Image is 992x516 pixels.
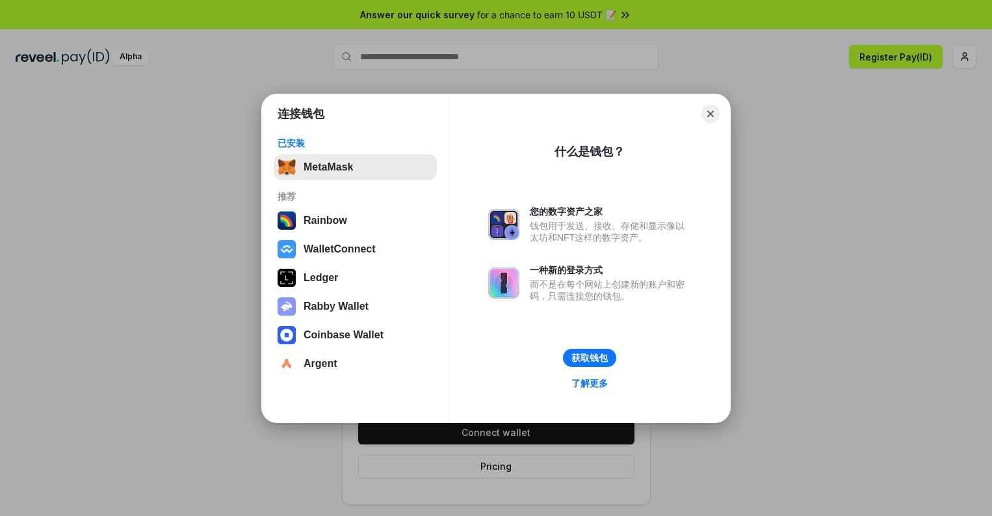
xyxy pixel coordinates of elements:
div: Coinbase Wallet [304,329,384,341]
div: Rabby Wallet [304,301,369,312]
img: svg+xml,%3Csvg%20xmlns%3D%22http%3A%2F%2Fwww.w3.org%2F2000%2Fsvg%22%20width%3D%2228%22%20height%3... [278,269,296,287]
div: 推荐 [278,191,433,202]
div: WalletConnect [304,243,376,255]
img: svg+xml,%3Csvg%20xmlns%3D%22http%3A%2F%2Fwww.w3.org%2F2000%2Fsvg%22%20fill%3D%22none%22%20viewBox... [488,209,519,240]
div: 您的数字资产之家 [530,206,691,217]
div: 钱包用于发送、接收、存储和显示像以太坊和NFT这样的数字资产。 [530,220,691,243]
a: 了解更多 [564,375,616,392]
div: 而不是在每个网站上创建新的账户和密码，只需连接您的钱包。 [530,278,691,302]
div: Argent [304,358,337,370]
img: svg+xml,%3Csvg%20width%3D%2228%22%20height%3D%2228%22%20viewBox%3D%220%200%2028%2028%22%20fill%3D... [278,355,296,373]
div: 一种新的登录方式 [530,264,691,276]
button: Rabby Wallet [274,293,437,319]
button: WalletConnect [274,236,437,262]
button: MetaMask [274,154,437,180]
img: svg+xml,%3Csvg%20width%3D%2228%22%20height%3D%2228%22%20viewBox%3D%220%200%2028%2028%22%20fill%3D... [278,326,296,344]
div: Rainbow [304,215,347,226]
img: svg+xml,%3Csvg%20fill%3D%22none%22%20height%3D%2233%22%20viewBox%3D%220%200%2035%2033%22%20width%... [278,158,296,176]
img: svg+xml,%3Csvg%20xmlns%3D%22http%3A%2F%2Fwww.w3.org%2F2000%2Fsvg%22%20fill%3D%22none%22%20viewBox... [488,267,519,299]
div: 已安装 [278,137,433,149]
div: Ledger [304,272,338,284]
img: svg+xml,%3Csvg%20width%3D%22120%22%20height%3D%22120%22%20viewBox%3D%220%200%20120%20120%22%20fil... [278,211,296,230]
button: Ledger [274,265,437,291]
button: Argent [274,351,437,377]
img: svg+xml,%3Csvg%20width%3D%2228%22%20height%3D%2228%22%20viewBox%3D%220%200%2028%2028%22%20fill%3D... [278,240,296,258]
h1: 连接钱包 [278,106,324,122]
div: 获取钱包 [571,352,608,364]
div: 什么是钱包？ [555,144,625,159]
button: Rainbow [274,208,437,234]
button: 获取钱包 [563,349,616,367]
img: svg+xml,%3Csvg%20xmlns%3D%22http%3A%2F%2Fwww.w3.org%2F2000%2Fsvg%22%20fill%3D%22none%22%20viewBox... [278,297,296,316]
div: 了解更多 [571,377,608,389]
button: Close [701,105,720,123]
div: MetaMask [304,161,353,173]
button: Coinbase Wallet [274,322,437,348]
